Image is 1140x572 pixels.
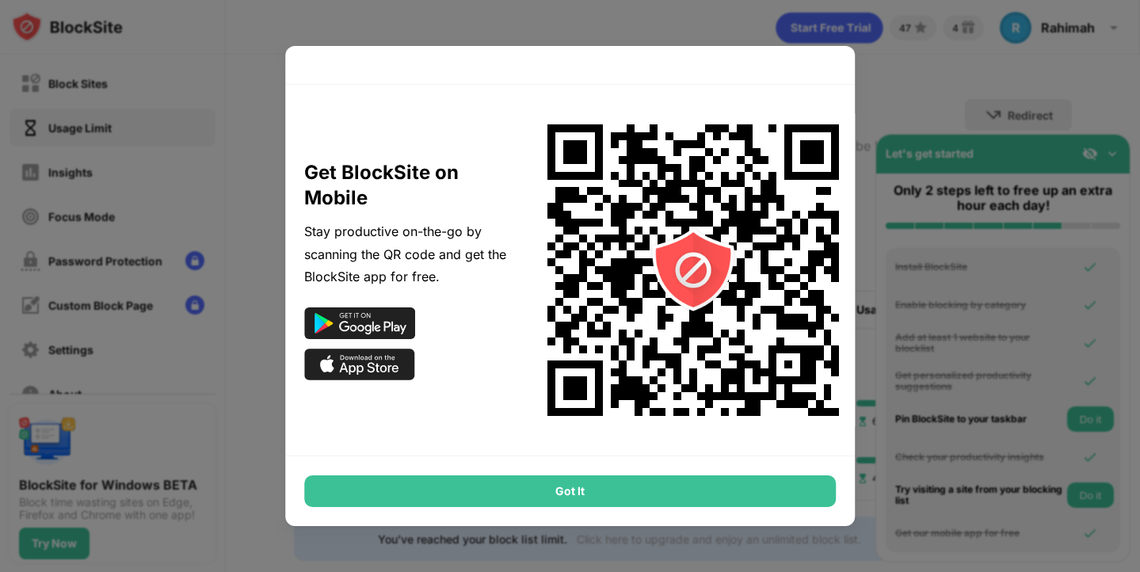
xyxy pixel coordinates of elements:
img: google-play-black.svg [304,307,415,339]
img: app-store-black.svg [304,349,415,380]
img: onboard-omni-qr-code.svg [527,104,860,437]
div: Get BlockSite on Mobile [304,160,513,211]
div: Stay productive on-the-go by scanning the QR code and get the BlockSite app for free. [304,220,513,288]
div: Got It [304,475,837,507]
